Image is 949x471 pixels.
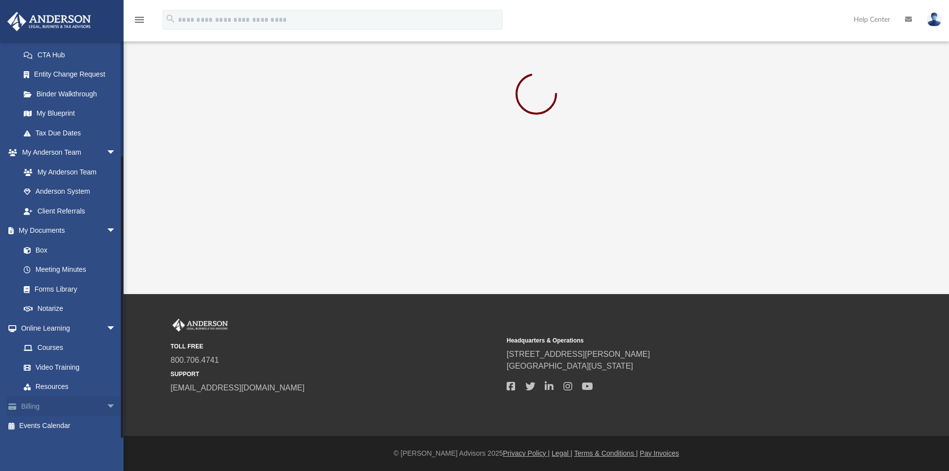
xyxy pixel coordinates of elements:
a: Legal | [552,449,572,457]
a: Notarize [14,299,126,319]
img: Anderson Advisors Platinum Portal [4,12,94,31]
small: Headquarters & Operations [507,336,836,345]
a: Meeting Minutes [14,260,126,280]
a: menu [133,19,145,26]
i: search [165,13,176,24]
a: Entity Change Request [14,65,131,85]
a: Privacy Policy | [503,449,550,457]
img: User Pic [927,12,942,27]
a: Client Referrals [14,201,126,221]
a: Terms & Conditions | [574,449,638,457]
a: My Anderson Teamarrow_drop_down [7,143,126,163]
a: My Anderson Team [14,162,121,182]
a: Online Learningarrow_drop_down [7,318,126,338]
a: [EMAIL_ADDRESS][DOMAIN_NAME] [171,384,304,392]
a: Courses [14,338,126,358]
a: Anderson System [14,182,126,202]
i: menu [133,14,145,26]
span: arrow_drop_down [106,318,126,339]
span: arrow_drop_down [106,221,126,241]
a: My Blueprint [14,104,126,124]
a: Tax Due Dates [14,123,131,143]
a: Box [14,240,121,260]
a: [STREET_ADDRESS][PERSON_NAME] [507,350,650,358]
a: CTA Hub [14,45,131,65]
a: [GEOGRAPHIC_DATA][US_STATE] [507,362,633,370]
a: My Documentsarrow_drop_down [7,221,126,241]
a: Events Calendar [7,416,131,436]
a: Pay Invoices [640,449,679,457]
a: 800.706.4741 [171,356,219,364]
a: Resources [14,377,126,397]
img: Anderson Advisors Platinum Portal [171,319,230,332]
small: TOLL FREE [171,342,500,351]
a: Billingarrow_drop_down [7,396,131,416]
div: © [PERSON_NAME] Advisors 2025 [124,448,949,459]
span: arrow_drop_down [106,143,126,163]
span: arrow_drop_down [106,396,126,417]
a: Binder Walkthrough [14,84,131,104]
small: SUPPORT [171,370,500,379]
a: Forms Library [14,279,121,299]
a: Video Training [14,357,121,377]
